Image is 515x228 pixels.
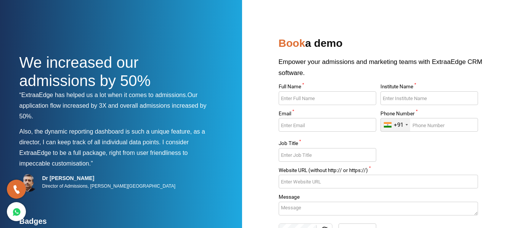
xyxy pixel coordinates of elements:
input: Enter Website URL [279,175,478,188]
label: Email [279,111,376,118]
label: Full Name [279,84,376,91]
label: Phone Number [380,111,478,118]
p: Empower your admissions and marketing teams with ExtraaEdge CRM software. [279,56,496,84]
label: Job Title [279,141,376,148]
input: Enter Full Name [279,91,376,105]
div: India (भारत): +91 [381,118,410,131]
input: Enter Phone Number [380,118,478,132]
p: Director of Admissions, [PERSON_NAME][GEOGRAPHIC_DATA] [42,182,176,191]
span: Our application flow increased by 3X and overall admissions increased by 50%. [19,92,207,120]
input: Enter Job Title [279,148,376,162]
span: I consider ExtraaEdge to be a full package, right from user friendliness to impeccable customisat... [19,139,189,167]
label: Website URL (without http:// or https://) [279,168,478,175]
textarea: Message [279,202,478,215]
span: “ExtraaEdge has helped us a lot when it comes to admissions. [19,92,188,98]
span: We increased our admissions by 50% [19,54,151,89]
div: +91 [394,121,403,129]
input: Enter Email [279,118,376,132]
h5: Dr [PERSON_NAME] [42,175,176,182]
label: Message [279,195,478,202]
h2: a demo [279,34,496,56]
span: Book [279,37,305,49]
span: Also, the dynamic reporting dashboard is such a unique feature, as a director, I can keep track o... [19,128,205,145]
input: Enter Institute Name [380,91,478,105]
label: Institute Name [380,84,478,91]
